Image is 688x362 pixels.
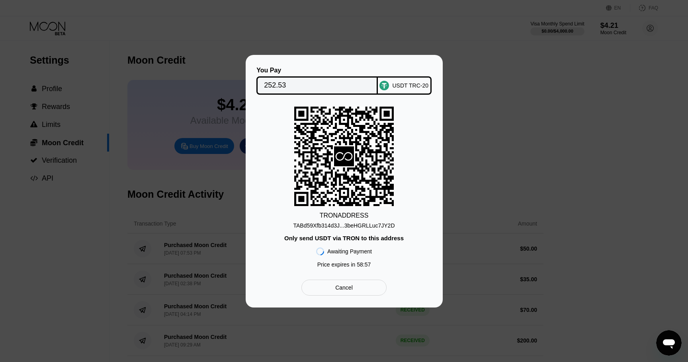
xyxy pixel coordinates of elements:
[301,280,386,296] div: Cancel
[335,284,353,291] div: Cancel
[357,261,371,268] span: 58 : 57
[256,67,378,74] div: You Pay
[317,261,371,268] div: Price expires in
[293,222,395,229] div: TABd59Xfb314d3J...3beHGRLLuc7JY2D
[656,330,682,356] iframe: Кнопка запуска окна обмена сообщениями
[284,235,404,241] div: Only send USDT via TRON to this address
[327,248,372,255] div: Awaiting Payment
[293,219,395,229] div: TABd59Xfb314d3J...3beHGRLLuc7JY2D
[320,212,369,219] div: TRON ADDRESS
[392,82,428,89] div: USDT TRC-20
[258,67,431,95] div: You PayUSDT TRC-20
